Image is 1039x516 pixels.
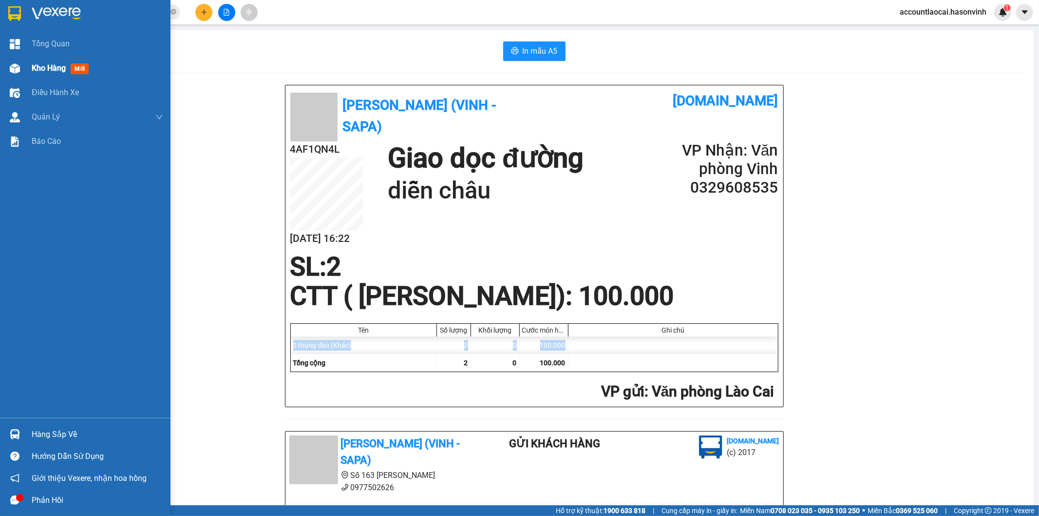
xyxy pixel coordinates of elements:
[771,507,860,515] strong: 0708 023 035 - 0935 103 250
[1004,4,1011,11] sup: 1
[437,337,471,354] div: 2
[32,427,163,442] div: Hàng sắp về
[10,112,20,122] img: warehouse-icon
[740,505,860,516] span: Miền Nam
[290,382,775,402] h2: : Văn phòng Lào Cai
[342,97,496,135] b: [PERSON_NAME] (Vinh - Sapa)
[503,41,566,61] button: printerIn mẫu A5
[601,383,644,400] span: VP gửi
[293,359,326,367] span: Tổng cộng
[170,9,176,15] span: close-circle
[1016,4,1033,21] button: caret-down
[10,496,19,505] span: message
[155,113,163,121] span: down
[892,6,994,18] span: accountlaocai.hasonvinh
[661,179,778,197] h2: 0329608535
[289,481,471,494] li: 0977502626
[32,38,70,50] span: Tổng Quan
[290,141,363,158] h2: 4AF1QN4L
[571,326,775,334] div: Ghi chú
[727,446,779,458] li: (c) 2017
[522,326,566,334] div: Cước món hàng
[291,337,437,354] div: 2 thùng đào (Khác)
[862,509,865,513] span: ⚪️
[293,326,434,334] div: Tên
[896,507,938,515] strong: 0369 525 060
[195,4,212,21] button: plus
[10,452,19,461] span: question-circle
[5,57,78,73] h2: 4AF1QN4L
[1020,8,1029,17] span: caret-down
[10,429,20,439] img: warehouse-icon
[473,326,517,334] div: Khối lượng
[32,493,163,508] div: Phản hồi
[32,449,163,464] div: Hướng dẫn sử dụng
[341,437,460,467] b: [PERSON_NAME] (Vinh - Sapa)
[32,111,60,123] span: Quản Lý
[999,8,1007,17] img: icon-new-feature
[246,9,252,16] span: aim
[223,9,230,16] span: file-add
[284,281,680,311] div: CTT ( [PERSON_NAME]) : 100.000
[10,474,19,483] span: notification
[699,436,722,459] img: logo.jpg
[241,4,258,21] button: aim
[201,9,208,16] span: plus
[10,39,20,49] img: dashboard-icon
[341,471,349,479] span: environment
[945,505,946,516] span: |
[51,57,180,124] h1: Giao dọc đường
[10,63,20,74] img: warehouse-icon
[388,175,584,206] h1: diễn châu
[509,437,600,450] b: Gửi khách hàng
[290,252,327,282] span: SL:
[8,6,21,21] img: logo-vxr
[520,337,568,354] div: 100.000
[218,4,235,21] button: file-add
[661,505,737,516] span: Cung cấp máy in - giấy in:
[727,437,779,445] b: [DOMAIN_NAME]
[170,8,176,17] span: close-circle
[10,137,20,147] img: solution-icon
[513,359,517,367] span: 0
[511,47,519,56] span: printer
[41,12,146,50] b: [PERSON_NAME] (Vinh - Sapa)
[471,337,520,354] div: 0
[32,86,79,99] span: Điều hành xe
[388,141,584,175] h1: Giao dọc đường
[985,507,992,514] span: copyright
[327,252,341,282] span: 2
[1005,4,1009,11] span: 1
[32,135,61,147] span: Báo cáo
[341,483,349,491] span: phone
[540,359,566,367] span: 100.000
[130,8,235,24] b: [DOMAIN_NAME]
[556,505,645,516] span: Hỗ trợ kỹ thuật:
[661,141,778,179] h2: VP Nhận: Văn phòng Vinh
[32,472,147,484] span: Giới thiệu Vexere, nhận hoa hồng
[523,45,558,57] span: In mẫu A5
[464,359,468,367] span: 2
[604,507,645,515] strong: 1900 633 818
[289,469,471,481] li: Số 163 [PERSON_NAME]
[290,231,363,247] h2: [DATE] 16:22
[673,93,778,109] b: [DOMAIN_NAME]
[71,63,89,74] span: mới
[653,505,654,516] span: |
[439,326,468,334] div: Số lượng
[10,88,20,98] img: warehouse-icon
[32,63,66,73] span: Kho hàng
[868,505,938,516] span: Miền Bắc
